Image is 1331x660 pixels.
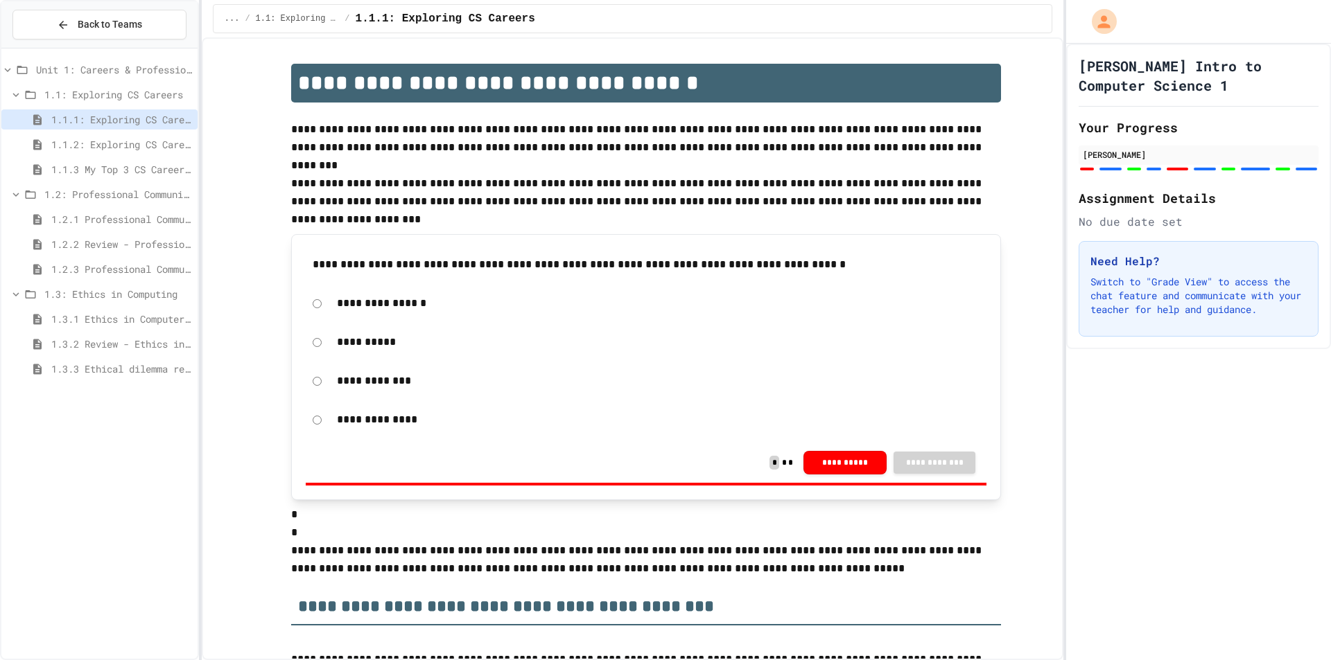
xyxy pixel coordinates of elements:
[51,137,192,152] span: 1.1.2: Exploring CS Careers - Review
[1079,188,1319,208] h2: Assignment Details
[36,62,192,77] span: Unit 1: Careers & Professionalism
[44,287,192,301] span: 1.3: Ethics in Computing
[51,362,192,376] span: 1.3.3 Ethical dilemma reflections
[44,187,192,202] span: 1.2: Professional Communication
[51,262,192,276] span: 1.2.3 Professional Communication Challenge
[256,13,340,24] span: 1.1: Exploring CS Careers
[1079,56,1319,95] h1: [PERSON_NAME] Intro to Computer Science 1
[1090,275,1307,316] p: Switch to "Grade View" to access the chat feature and communicate with your teacher for help and ...
[1079,213,1319,230] div: No due date set
[1079,118,1319,137] h2: Your Progress
[245,13,250,24] span: /
[51,337,192,351] span: 1.3.2 Review - Ethics in Computer Science
[356,10,535,27] span: 1.1.1: Exploring CS Careers
[51,212,192,226] span: 1.2.1 Professional Communication
[1083,148,1314,161] div: [PERSON_NAME]
[51,312,192,326] span: 1.3.1 Ethics in Computer Science
[51,112,192,127] span: 1.1.1: Exploring CS Careers
[225,13,240,24] span: ...
[12,10,186,39] button: Back to Teams
[78,17,142,32] span: Back to Teams
[345,13,349,24] span: /
[51,237,192,251] span: 1.2.2 Review - Professional Communication
[1077,6,1120,37] div: My Account
[44,87,192,102] span: 1.1: Exploring CS Careers
[1090,253,1307,269] h3: Need Help?
[51,162,192,177] span: 1.1.3 My Top 3 CS Careers!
